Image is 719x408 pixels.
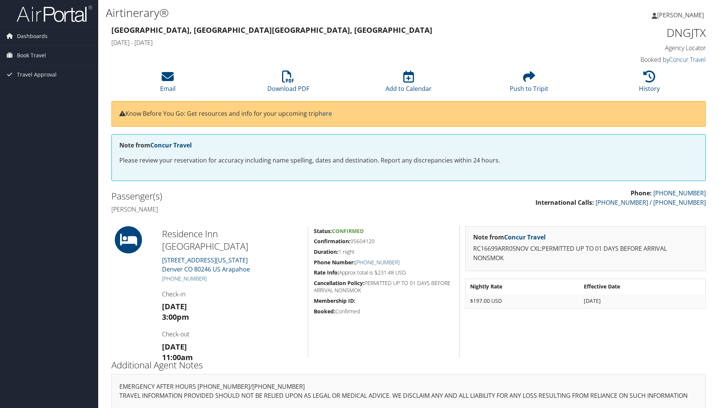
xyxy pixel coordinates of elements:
[17,65,57,84] span: Travel Approval
[314,248,338,255] strong: Duration:
[111,205,403,213] h4: [PERSON_NAME]
[669,55,706,64] a: Concur Travel
[17,46,46,65] span: Book Travel
[150,141,192,149] a: Concur Travel
[111,359,706,371] h2: Additional Agent Notes
[466,280,579,293] th: Nightly Rate
[314,227,332,235] strong: Status:
[652,4,711,26] a: [PERSON_NAME]
[111,190,403,202] h2: Passenger(s)
[535,198,594,207] strong: International Calls:
[466,294,579,308] td: $197.00 USD
[332,227,364,235] span: Confirmed
[314,238,454,245] h5: 95604120
[162,312,189,322] strong: 3:00pm
[314,248,454,256] h5: 1 night
[386,75,432,93] a: Add to Calendar
[119,391,698,401] p: TRAVEL INFORMATION PROVIDED SHOULD NOT BE RELIED UPON AS LEGAL OR MEDICAL ADVICE. WE DISCLAIM ANY...
[596,198,706,207] a: [PHONE_NUMBER] / [PHONE_NUMBER]
[162,352,193,362] strong: 11:00am
[580,294,705,308] td: [DATE]
[510,75,548,93] a: Push to Tripit
[314,279,454,294] h5: PERMITTED UP TO 01 DAYS BEFORE ARRIVAL NONSMOK
[267,75,309,93] a: Download PDF
[314,279,364,287] strong: Cancellation Policy:
[111,38,554,47] h4: [DATE] - [DATE]
[314,297,355,304] strong: Membership ID:
[119,156,698,166] p: Please review your reservation for accuracy including name spelling, dates and destination. Repor...
[319,109,332,118] a: here
[653,189,706,197] a: [PHONE_NUMBER]
[639,75,660,93] a: History
[314,308,454,315] h5: Confirmed
[314,259,355,266] strong: Phone Number:
[119,141,192,149] strong: Note from
[657,11,704,19] span: [PERSON_NAME]
[314,238,350,245] strong: Confirmation:
[17,27,48,46] span: Dashboards
[566,44,706,52] h4: Agency Locator
[473,233,546,241] strong: Note from
[355,259,400,266] a: [PHONE_NUMBER]
[162,290,302,298] h4: Check-in
[162,330,302,338] h4: Check-out
[631,189,652,197] strong: Phone:
[314,308,335,315] strong: Booked:
[314,269,339,276] strong: Rate Info:
[17,5,92,23] img: airportal-logo.png
[111,25,432,35] strong: [GEOGRAPHIC_DATA], [GEOGRAPHIC_DATA] [GEOGRAPHIC_DATA], [GEOGRAPHIC_DATA]
[162,275,207,282] a: [PHONE_NUMBER]
[162,342,187,352] strong: [DATE]
[580,280,705,293] th: Effective Date
[473,244,698,263] p: RC16699ARR05NOV CXL:PERMITTED UP TO 01 DAYS BEFORE ARRIVAL NONSMOK
[162,227,302,253] h2: Residence Inn [GEOGRAPHIC_DATA]
[504,233,546,241] a: Concur Travel
[162,256,250,273] a: [STREET_ADDRESS][US_STATE]Denver CO 80246 US Arapahoe
[106,5,509,21] h1: Airtinerary®
[162,301,187,311] strong: [DATE]
[314,269,454,276] h5: Approx total is $231.48 USD
[160,75,176,93] a: Email
[566,55,706,64] h4: Booked by
[119,109,698,119] p: Know Before You Go: Get resources and info for your upcoming trip
[566,25,706,41] h1: DNGJTX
